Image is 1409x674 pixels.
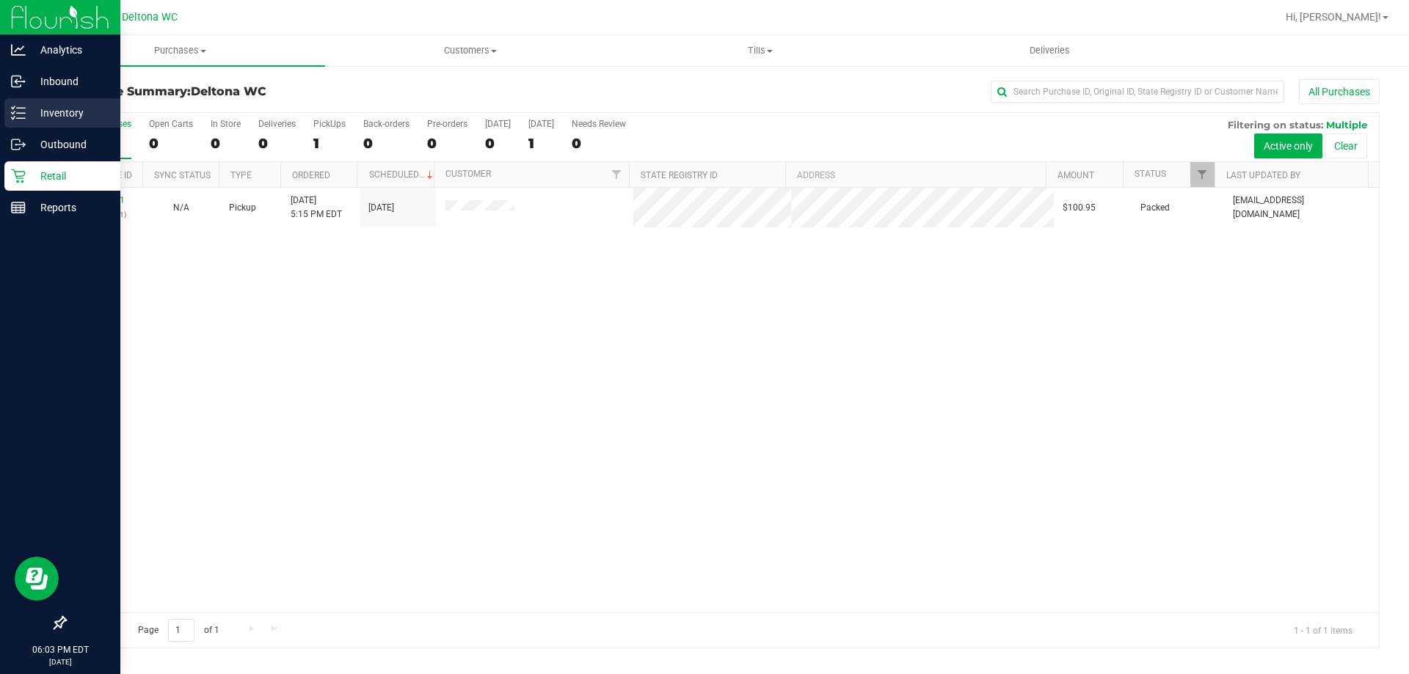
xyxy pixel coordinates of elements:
span: Multiple [1326,119,1367,131]
a: Sync Status [154,170,211,180]
span: Deliveries [1010,44,1090,57]
div: Needs Review [572,119,626,129]
span: Pickup [229,201,256,215]
div: Pre-orders [427,119,467,129]
div: Back-orders [363,119,409,129]
div: Open Carts [149,119,193,129]
div: 1 [313,135,346,152]
span: Deltona WC [122,11,178,23]
a: Customers [325,35,615,66]
iframe: Resource center [15,557,59,601]
a: Ordered [292,170,330,180]
button: Clear [1325,133,1367,158]
p: 06:03 PM EDT [7,643,114,656]
inline-svg: Outbound [11,137,26,152]
button: All Purchases [1299,79,1380,104]
p: [DATE] [7,656,114,667]
span: $100.95 [1063,201,1096,215]
div: 0 [258,135,296,152]
div: 0 [211,135,241,152]
inline-svg: Inbound [11,74,26,89]
div: PickUps [313,119,346,129]
p: Retail [26,167,114,185]
a: Type [230,170,252,180]
span: 1 - 1 of 1 items [1282,619,1364,641]
div: 0 [363,135,409,152]
a: Scheduled [369,169,436,180]
inline-svg: Reports [11,200,26,215]
inline-svg: Inventory [11,106,26,120]
inline-svg: Retail [11,169,26,183]
span: Purchases [35,44,325,57]
a: 11840581 [84,195,125,205]
span: Not Applicable [173,202,189,213]
span: [DATE] [368,201,394,215]
span: Tills [616,44,904,57]
a: Filter [605,162,629,187]
div: 0 [427,135,467,152]
span: Customers [326,44,614,57]
inline-svg: Analytics [11,43,26,57]
button: N/A [173,201,189,215]
div: 0 [485,135,511,152]
div: In Store [211,119,241,129]
a: Filter [1190,162,1215,187]
div: 0 [572,135,626,152]
a: Customer [445,169,491,179]
input: 1 [168,619,194,642]
span: [EMAIL_ADDRESS][DOMAIN_NAME] [1233,194,1370,221]
span: Hi, [PERSON_NAME]! [1286,11,1381,23]
p: Reports [26,199,114,216]
span: Deltona WC [191,84,266,98]
a: Status [1135,169,1166,179]
span: Packed [1140,201,1170,215]
a: State Registry ID [641,170,718,180]
p: Inbound [26,73,114,90]
a: Purchases [35,35,325,66]
div: [DATE] [485,119,511,129]
th: Address [785,162,1046,188]
span: [DATE] 5:15 PM EDT [291,194,342,221]
div: 1 [528,135,554,152]
button: Active only [1254,133,1322,158]
input: Search Purchase ID, Original ID, State Registry ID or Customer Name... [991,81,1284,103]
span: Filtering on status: [1228,119,1323,131]
a: Last Updated By [1226,170,1300,180]
p: Inventory [26,104,114,122]
p: Analytics [26,41,114,59]
a: Amount [1057,170,1094,180]
div: 0 [149,135,193,152]
a: Deliveries [905,35,1195,66]
span: Page of 1 [125,619,231,642]
h3: Purchase Summary: [65,85,503,98]
a: Tills [615,35,905,66]
p: Outbound [26,136,114,153]
div: Deliveries [258,119,296,129]
div: [DATE] [528,119,554,129]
